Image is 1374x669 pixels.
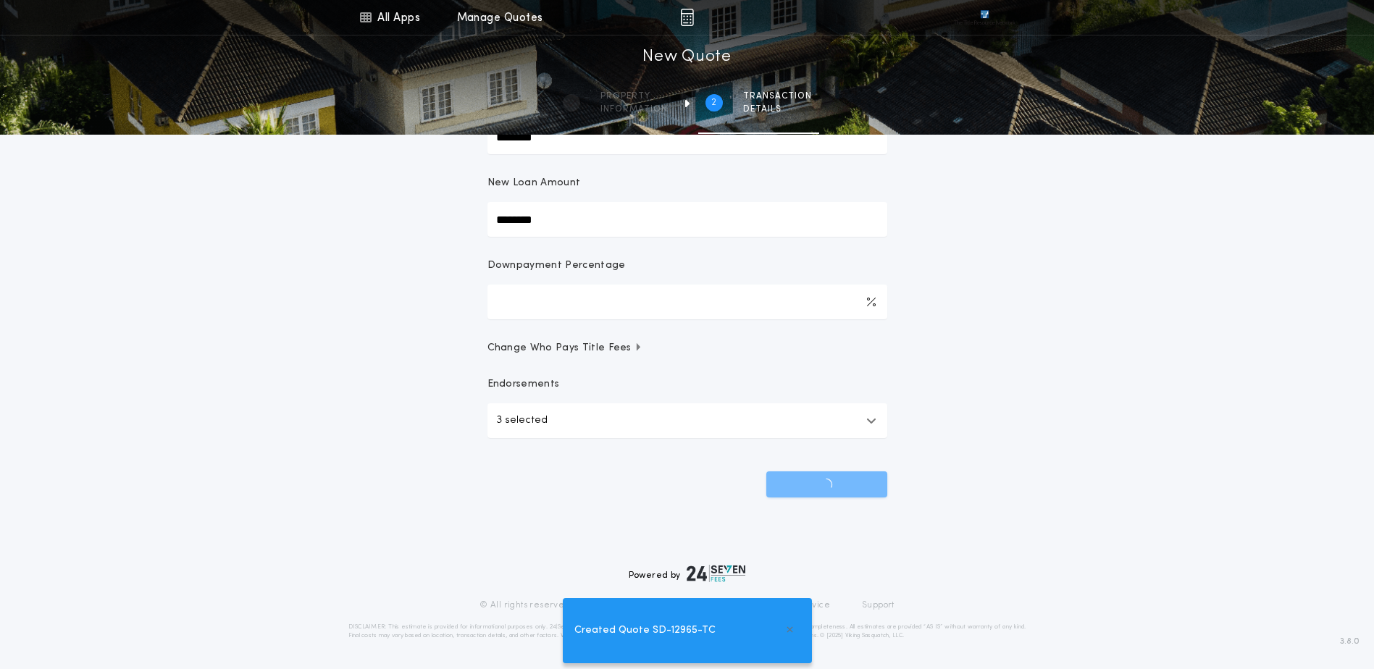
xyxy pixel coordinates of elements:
span: Transaction [743,91,812,102]
span: Property [600,91,668,102]
input: Downpayment Percentage [487,285,887,319]
p: 3 selected [496,412,548,429]
button: 3 selected [487,403,887,438]
input: Sale Price [487,119,887,154]
span: Created Quote SD-12965-TC [574,623,716,639]
p: Endorsements [487,377,887,392]
h2: 2 [711,97,716,109]
span: information [600,104,668,115]
div: Powered by [629,565,746,582]
button: Change Who Pays Title Fees [487,341,887,355]
span: Change Who Pays Title Fees [487,341,643,355]
img: img [680,9,694,26]
p: New Loan Amount [487,176,581,190]
span: details [743,104,812,115]
h1: New Quote [642,46,731,69]
input: New Loan Amount [487,202,887,237]
img: vs-icon [954,10,1015,25]
p: Downpayment Percentage [487,258,626,273]
img: logo [687,565,746,582]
